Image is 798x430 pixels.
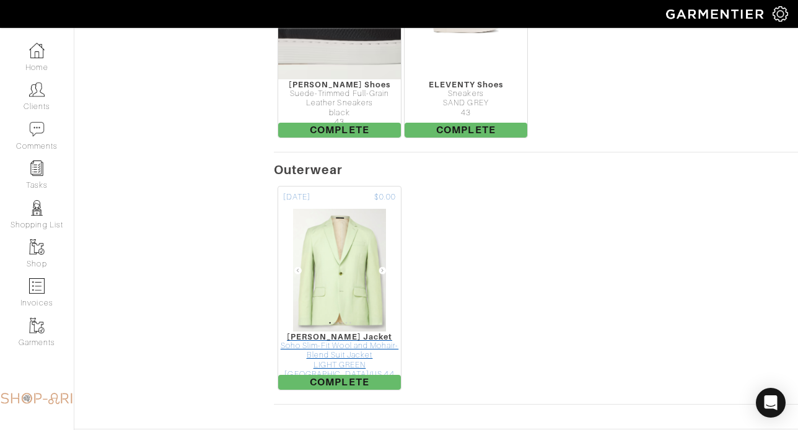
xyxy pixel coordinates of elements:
div: SAND GREY [405,99,527,108]
img: comment-icon-a0a6a9ef722e966f86d9cbdc48e553b5cf19dbc54f86b18d962a5391bc8f6eb6.png [29,121,45,137]
div: [PERSON_NAME] Jacket [278,332,401,341]
h5: Outerwear [274,162,798,177]
img: clients-icon-6bae9207a08558b7cb47a8932f037763ab4055f8c8b6bfacd5dc20c3e0201464.png [29,82,45,97]
div: Suede-Trimmed Full-Grain Leather Sneakers [278,89,401,108]
img: ULNmxLzRFg2kJ5FTCp1CvDqc [292,208,386,332]
span: $0.00 [374,191,396,203]
img: dashboard-icon-dbcd8f5a0b271acd01030246c82b418ddd0df26cd7fceb0bd07c9910d44c42f6.png [29,43,45,58]
div: 43 [405,108,527,118]
img: reminder-icon-8004d30b9f0a5d33ae49ab947aed9ed385cf756f9e5892f1edd6e32f2345188e.png [29,160,45,176]
div: [PERSON_NAME] Shoes [278,80,401,89]
img: garments-icon-b7da505a4dc4fd61783c78ac3ca0ef83fa9d6f193b1c9dc38574b1d14d53ca28.png [29,318,45,333]
a: [DATE] $0.00 [PERSON_NAME] Jacket Soho Slim-Fit Wool and Mohair-Blend Suit Jacket LIGHT GREEN [GE... [276,185,403,392]
div: black [278,108,401,118]
img: garments-icon-b7da505a4dc4fd61783c78ac3ca0ef83fa9d6f193b1c9dc38574b1d14d53ca28.png [29,239,45,255]
div: ELEVENTY Shoes [405,80,527,89]
img: gear-icon-white-bd11855cb880d31180b6d7d6211b90ccbf57a29d726f0c71d8c61bd08dd39cc2.png [773,6,788,22]
div: 43 [278,118,401,127]
span: Complete [278,123,401,138]
img: garmentier-logo-header-white-b43fb05a5012e4ada735d5af1a66efaba907eab6374d6393d1fbf88cb4ef424d.png [660,3,773,25]
span: Complete [278,375,401,390]
div: Open Intercom Messenger [756,388,786,418]
div: Soho Slim-Fit Wool and Mohair-Blend Suit Jacket [278,341,401,361]
div: Sneakers [405,89,527,99]
div: LIGHT GREEN [278,361,401,370]
span: Complete [405,123,527,138]
span: [DATE] [283,191,310,203]
div: [GEOGRAPHIC_DATA]/US 44 [278,370,401,379]
img: orders-icon-0abe47150d42831381b5fb84f609e132dff9fe21cb692f30cb5eec754e2cba89.png [29,278,45,294]
img: stylists-icon-eb353228a002819b7ec25b43dbf5f0378dd9e0616d9560372ff212230b889e62.png [29,200,45,216]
